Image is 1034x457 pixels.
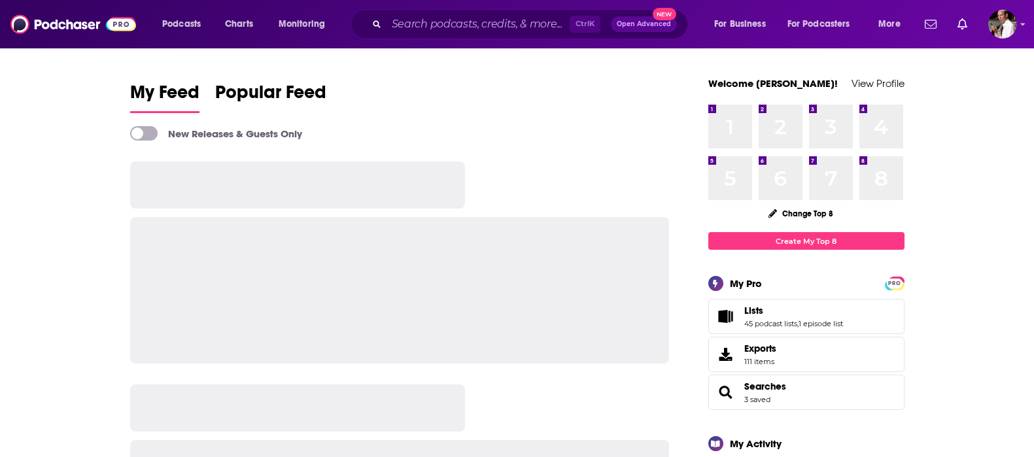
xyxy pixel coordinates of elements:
a: Lists [744,305,843,316]
span: , [797,319,799,328]
span: Exports [744,343,776,354]
button: open menu [705,14,782,35]
img: User Profile [988,10,1017,39]
span: Podcasts [162,15,201,33]
button: Show profile menu [988,10,1017,39]
a: Charts [216,14,261,35]
span: More [878,15,901,33]
span: Ctrl K [570,16,600,33]
a: My Feed [130,81,199,113]
a: 1 episode list [799,319,843,328]
a: Welcome [PERSON_NAME]! [708,77,838,90]
span: Exports [713,345,739,364]
button: open menu [779,14,869,35]
a: 45 podcast lists [744,319,797,328]
span: Logged in as Quarto [988,10,1017,39]
span: Monitoring [279,15,325,33]
span: My Feed [130,81,199,111]
span: Popular Feed [215,81,326,111]
a: Show notifications dropdown [952,13,973,35]
span: Charts [225,15,253,33]
a: Popular Feed [215,81,326,113]
button: Open AdvancedNew [611,16,677,32]
span: Open Advanced [617,21,671,27]
div: My Pro [730,277,762,290]
img: Podchaser - Follow, Share and Rate Podcasts [10,12,136,37]
a: Create My Top 8 [708,232,905,250]
span: Lists [708,299,905,334]
a: Searches [744,381,786,392]
span: For Business [714,15,766,33]
button: open menu [869,14,917,35]
button: Change Top 8 [761,205,842,222]
a: Exports [708,337,905,372]
a: Show notifications dropdown [920,13,942,35]
span: Searches [708,375,905,410]
span: 111 items [744,357,776,366]
div: My Activity [730,437,782,450]
a: Lists [713,307,739,326]
a: New Releases & Guests Only [130,126,302,141]
div: Search podcasts, credits, & more... [363,9,700,39]
a: Searches [713,383,739,401]
a: PRO [887,278,903,288]
span: New [653,8,676,20]
button: open menu [269,14,342,35]
span: Lists [744,305,763,316]
span: For Podcasters [787,15,850,33]
span: PRO [887,279,903,288]
input: Search podcasts, credits, & more... [387,14,570,35]
button: open menu [153,14,218,35]
a: View Profile [852,77,905,90]
a: 3 saved [744,395,770,404]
